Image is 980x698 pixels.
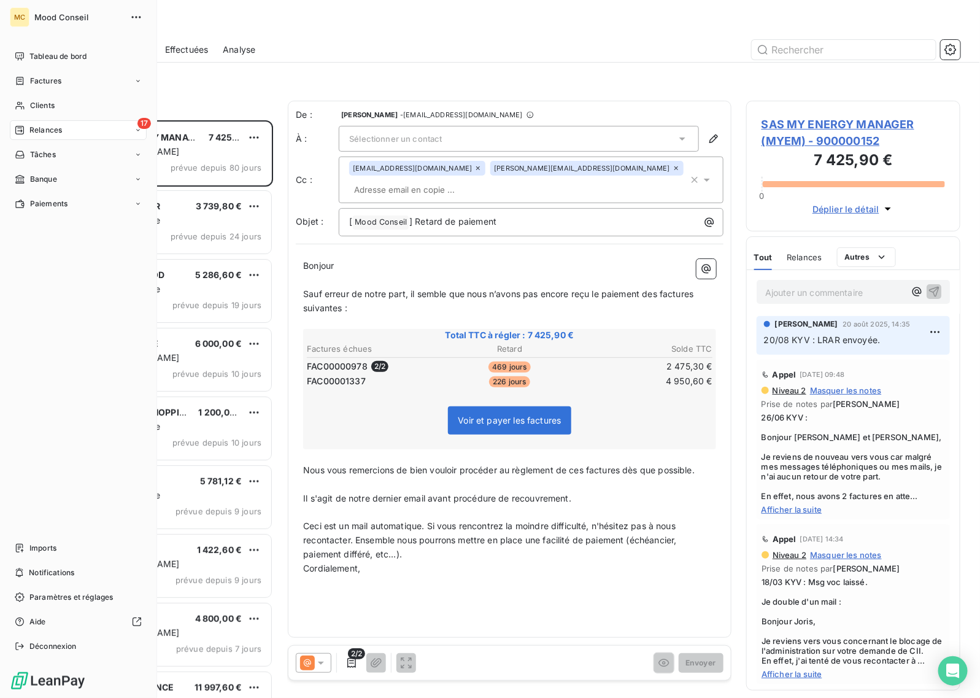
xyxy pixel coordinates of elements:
span: Mood Conseil [353,215,409,230]
span: Clients [30,100,55,111]
span: Masquer les notes [810,550,882,560]
span: Tout [754,252,773,262]
label: Cc : [296,174,339,186]
img: Logo LeanPay [10,671,86,691]
span: Mood Conseil [34,12,123,22]
span: Notifications [29,567,74,578]
span: Objet : [296,216,323,227]
span: Banque [30,174,57,185]
span: Niveau 2 [771,386,806,395]
span: Voir et payer les factures [458,415,561,425]
span: Effectuées [165,44,209,56]
span: 20 août 2025, 14:35 [843,320,911,328]
span: Ceci est un mail automatique. Si vous rencontrez la moindre difficulté, n'hésitez pas à nous reco... [303,521,679,559]
span: 18/03 KYV : Msg voc laissé. Je double d'un mail : Bonjour Joris, Je reviens vers vous concernant ... [762,577,945,665]
span: - [EMAIL_ADDRESS][DOMAIN_NAME] [400,111,522,118]
span: ] Retard de paiement [409,216,496,227]
span: 1 422,60 € [197,545,242,555]
span: 1 200,00 € [198,407,244,417]
span: 5 781,12 € [200,476,242,486]
label: À : [296,133,339,145]
span: [ [349,216,352,227]
span: Sauf erreur de notre part, il semble que nous n’avons pas encore reçu le paiement des factures su... [303,289,696,313]
span: 5 286,60 € [195,270,242,280]
button: Envoyer [679,653,723,673]
div: Open Intercom Messenger [938,656,968,686]
span: [PERSON_NAME][EMAIL_ADDRESS][DOMAIN_NAME] [494,165,669,172]
span: [PERSON_NAME] [833,399,900,409]
span: [DATE] 14:34 [800,535,844,543]
th: Solde TTC [578,343,713,355]
span: [DATE] 09:48 [800,371,845,378]
span: Total TTC à régler : 7 425,90 € [305,329,714,341]
span: Sélectionner un contact [349,134,442,144]
input: Rechercher [752,40,936,60]
span: 7 425,90 € [209,132,255,142]
span: 4 800,00 € [195,613,242,624]
span: 3 739,80 € [196,201,242,211]
span: Analyse [223,44,255,56]
button: Déplier le détail [809,202,898,216]
span: 26/06 KYV : Bonjour [PERSON_NAME] et [PERSON_NAME], Je reviens de nouveau vers vous car malgré me... [762,413,945,501]
input: Adresse email en copie ... [349,180,491,199]
span: Nous vous remercions de bien vouloir procéder au règlement de ces factures dès que possible. [303,465,695,475]
span: Il s'agit de notre dernier email avant procédure de recouvrement. [303,493,571,503]
span: 2/2 [348,648,365,659]
span: 17 [137,118,151,129]
span: prévue depuis 7 jours [176,644,261,654]
span: Appel [773,534,797,544]
span: Paiements [30,198,68,209]
span: Relances [29,125,62,136]
span: 11 997,60 € [195,682,242,692]
span: Niveau 2 [771,550,806,560]
span: Prise de notes par [762,564,945,573]
span: Masquer les notes [810,386,882,395]
span: [PERSON_NAME] [833,564,900,573]
span: SAS MY ENERGY MANAGER (MYEM) - 900000152 [762,116,945,149]
span: Afficher la suite [762,505,945,514]
span: Déconnexion [29,641,77,652]
span: Tableau de bord [29,51,87,62]
span: Factures [30,76,61,87]
span: 20/08 KYV : LRAR envoyée. [764,335,881,345]
th: Factures échues [306,343,441,355]
span: prévue depuis 9 jours [176,575,261,585]
div: MC [10,7,29,27]
span: 0 [760,191,765,201]
span: prévue depuis 19 jours [172,300,261,310]
span: prévue depuis 24 jours [171,231,261,241]
span: Prise de notes par [762,399,945,409]
span: Imports [29,543,56,554]
span: Déplier le détail [812,203,879,215]
td: 2 475,30 € [578,360,713,373]
th: Retard [442,343,577,355]
td: 4 950,60 € [578,374,713,388]
span: Aide [29,616,46,627]
a: Aide [10,612,147,632]
span: Relances [787,252,822,262]
span: Paramètres et réglages [29,592,113,603]
span: Cordialement, [303,563,360,573]
span: [PERSON_NAME] [341,111,398,118]
span: De : [296,109,339,121]
span: SAS MY ENERGY MANAGER (MYEM) [87,132,242,142]
span: [EMAIL_ADDRESS][DOMAIN_NAME] [353,165,472,172]
span: 226 jours [489,376,530,387]
button: Autres [837,247,897,267]
span: Tâches [30,149,56,160]
span: FAC00000978 [307,360,368,373]
span: prévue depuis 10 jours [172,438,261,448]
span: 6 000,00 € [195,338,242,349]
h3: 7 425,90 € [762,149,945,174]
span: 2 / 2 [371,361,388,372]
span: prévue depuis 10 jours [172,369,261,379]
span: FAC00001337 [307,375,366,387]
span: Bonjour [303,260,334,271]
span: prévue depuis 9 jours [176,506,261,516]
span: Appel [773,370,797,379]
span: Afficher la suite [762,669,945,679]
span: [PERSON_NAME] [775,319,838,330]
span: prévue depuis 80 jours [171,163,261,173]
span: 469 jours [488,362,530,373]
